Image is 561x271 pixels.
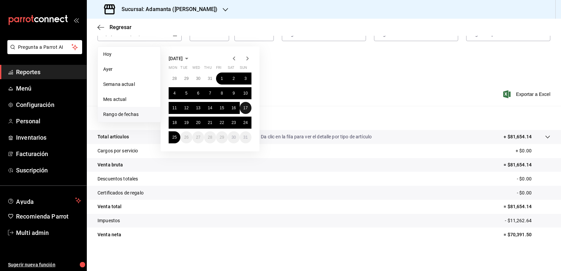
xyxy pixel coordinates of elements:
[504,161,550,168] p: = $81,654.14
[184,76,188,81] abbr: July 29, 2025
[8,261,81,268] span: Sugerir nueva función
[169,102,180,114] button: August 11, 2025
[232,91,235,96] abbr: August 9, 2025
[16,84,81,93] span: Menú
[220,120,224,125] abbr: August 22, 2025
[204,131,216,143] button: August 28, 2025
[216,131,228,143] button: August 29, 2025
[18,44,72,51] span: Pregunta a Parrot AI
[240,117,251,129] button: August 24, 2025
[204,102,216,114] button: August 14, 2025
[180,102,192,114] button: August 12, 2025
[243,135,248,140] abbr: August 31, 2025
[216,73,228,85] button: August 1, 2025
[103,66,155,73] span: Ayer
[172,120,177,125] abbr: August 18, 2025
[184,106,188,110] abbr: August 12, 2025
[103,81,155,88] span: Semana actual
[16,228,81,237] span: Multi admin
[16,149,81,158] span: Facturación
[7,40,82,54] button: Pregunta a Parrot AI
[180,131,192,143] button: August 26, 2025
[208,120,212,125] abbr: August 21, 2025
[216,65,221,73] abbr: Friday
[204,73,216,85] button: July 31, 2025
[5,48,82,55] a: Pregunta a Parrot AI
[169,65,177,73] abbr: Monday
[103,51,155,58] span: Hoy
[169,73,180,85] button: July 28, 2025
[169,56,183,61] span: [DATE]
[208,76,212,81] abbr: July 31, 2025
[220,106,224,110] abbr: August 15, 2025
[103,96,155,103] span: Mes actual
[240,87,251,99] button: August 10, 2025
[172,76,177,81] abbr: July 28, 2025
[169,131,180,143] button: August 25, 2025
[169,117,180,129] button: August 18, 2025
[504,133,532,140] p: + $81,654.14
[103,111,155,118] span: Rango de fechas
[216,87,228,99] button: August 8, 2025
[209,91,211,96] abbr: August 7, 2025
[192,73,204,85] button: July 30, 2025
[204,117,216,129] button: August 21, 2025
[16,166,81,175] span: Suscripción
[185,91,188,96] abbr: August 5, 2025
[228,65,234,73] abbr: Saturday
[16,67,81,77] span: Reportes
[504,231,550,238] p: = $70,391.50
[192,102,204,114] button: August 13, 2025
[98,161,123,168] p: Venta bruta
[98,147,138,154] p: Cargos por servicio
[220,135,224,140] abbr: August 29, 2025
[98,114,550,122] p: Resumen
[504,203,550,210] p: = $81,654.14
[172,106,177,110] abbr: August 11, 2025
[228,131,239,143] button: August 30, 2025
[110,24,132,30] span: Regresar
[192,117,204,129] button: August 20, 2025
[216,102,228,114] button: August 15, 2025
[192,87,204,99] button: August 6, 2025
[261,133,372,140] p: Da clic en la fila para ver el detalle por tipo de artículo
[180,117,192,129] button: August 19, 2025
[197,91,199,96] abbr: August 6, 2025
[240,131,251,143] button: August 31, 2025
[98,217,120,224] p: Impuestos
[228,102,239,114] button: August 16, 2025
[16,117,81,126] span: Personal
[16,100,81,109] span: Configuración
[180,87,192,99] button: August 5, 2025
[16,212,81,221] span: Recomienda Parrot
[505,90,550,98] span: Exportar a Excel
[231,120,236,125] abbr: August 23, 2025
[98,203,122,210] p: Venta total
[240,102,251,114] button: August 17, 2025
[16,133,81,142] span: Inventarios
[516,147,550,154] p: + $0.00
[169,54,191,62] button: [DATE]
[208,135,212,140] abbr: August 28, 2025
[231,106,236,110] abbr: August 16, 2025
[517,175,550,182] p: - $0.00
[221,76,223,81] abbr: August 1, 2025
[208,106,212,110] abbr: August 14, 2025
[196,120,200,125] abbr: August 20, 2025
[240,73,251,85] button: August 3, 2025
[98,133,129,140] p: Total artículos
[216,117,228,129] button: August 22, 2025
[73,17,79,23] button: open_drawer_menu
[196,76,200,81] abbr: July 30, 2025
[240,65,247,73] abbr: Sunday
[517,189,550,196] p: - $0.00
[116,5,217,13] h3: Sucursal: Adamanta ([PERSON_NAME])
[98,231,121,238] p: Venta neta
[98,175,138,182] p: Descuentos totales
[192,65,200,73] abbr: Wednesday
[184,120,188,125] abbr: August 19, 2025
[192,131,204,143] button: August 27, 2025
[172,135,177,140] abbr: August 25, 2025
[228,87,239,99] button: August 9, 2025
[228,117,239,129] button: August 23, 2025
